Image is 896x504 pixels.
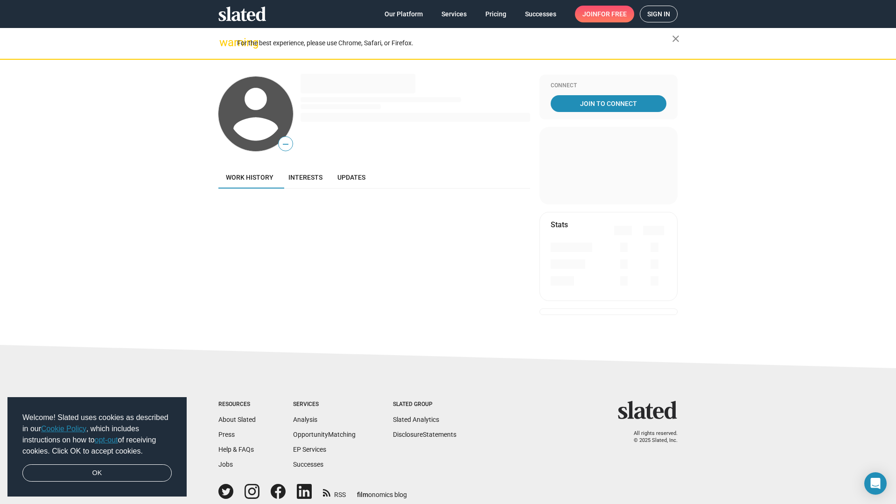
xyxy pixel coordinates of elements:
[393,431,456,438] a: DisclosureStatements
[219,37,231,48] mat-icon: warning
[478,6,514,22] a: Pricing
[670,33,681,44] mat-icon: close
[357,483,407,499] a: filmonomics blog
[640,6,678,22] a: Sign in
[7,397,187,497] div: cookieconsent
[218,416,256,423] a: About Slated
[434,6,474,22] a: Services
[864,472,887,495] div: Open Intercom Messenger
[281,166,330,189] a: Interests
[293,401,356,408] div: Services
[518,6,564,22] a: Successes
[293,461,323,468] a: Successes
[582,6,627,22] span: Join
[485,6,506,22] span: Pricing
[218,446,254,453] a: Help & FAQs
[624,430,678,444] p: All rights reserved. © 2025 Slated, Inc.
[226,174,273,181] span: Work history
[218,401,256,408] div: Resources
[393,401,456,408] div: Slated Group
[441,6,467,22] span: Services
[293,446,326,453] a: EP Services
[330,166,373,189] a: Updates
[337,174,365,181] span: Updates
[288,174,322,181] span: Interests
[218,431,235,438] a: Press
[95,436,118,444] a: opt-out
[357,491,368,498] span: film
[377,6,430,22] a: Our Platform
[551,220,568,230] mat-card-title: Stats
[293,416,317,423] a: Analysis
[551,95,666,112] a: Join To Connect
[597,6,627,22] span: for free
[237,37,672,49] div: For the best experience, please use Chrome, Safari, or Firefox.
[279,138,293,150] span: —
[22,464,172,482] a: dismiss cookie message
[218,461,233,468] a: Jobs
[323,485,346,499] a: RSS
[22,412,172,457] span: Welcome! Slated uses cookies as described in our , which includes instructions on how to of recei...
[41,425,86,433] a: Cookie Policy
[525,6,556,22] span: Successes
[293,431,356,438] a: OpportunityMatching
[385,6,423,22] span: Our Platform
[553,95,665,112] span: Join To Connect
[218,166,281,189] a: Work history
[647,6,670,22] span: Sign in
[551,82,666,90] div: Connect
[393,416,439,423] a: Slated Analytics
[575,6,634,22] a: Joinfor free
